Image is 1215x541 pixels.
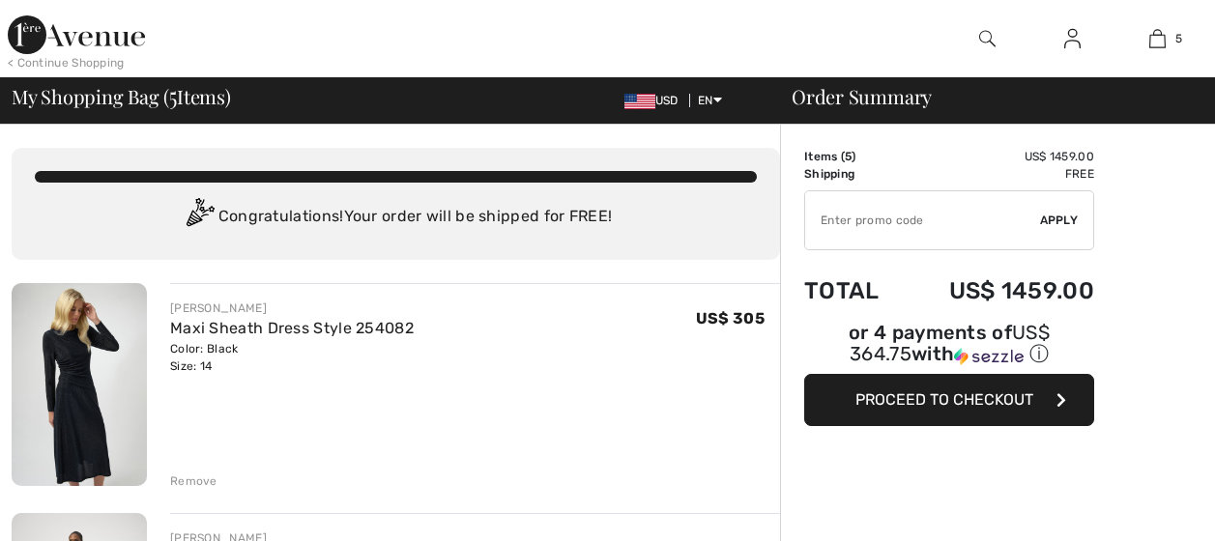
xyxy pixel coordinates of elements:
div: Color: Black Size: 14 [170,340,414,375]
input: Promo code [805,191,1040,249]
span: 5 [845,150,852,163]
button: Proceed to Checkout [804,374,1094,426]
span: Apply [1040,212,1079,229]
td: Shipping [804,165,903,183]
span: Proceed to Checkout [855,390,1033,409]
a: 5 [1115,27,1199,50]
div: or 4 payments of with [804,324,1094,367]
img: My Bag [1149,27,1166,50]
a: Maxi Sheath Dress Style 254082 [170,319,414,337]
span: US$ 364.75 [850,321,1050,365]
td: US$ 1459.00 [903,148,1094,165]
span: 5 [1175,30,1182,47]
div: or 4 payments ofUS$ 364.75withSezzle Click to learn more about Sezzle [804,324,1094,374]
a: Sign In [1049,27,1096,51]
img: search the website [979,27,996,50]
img: My Info [1064,27,1081,50]
span: US$ 305 [696,309,765,327]
span: My Shopping Bag ( Items) [12,87,231,106]
img: 1ère Avenue [8,15,145,54]
img: US Dollar [624,94,655,109]
div: < Continue Shopping [8,54,125,71]
span: USD [624,94,686,107]
td: US$ 1459.00 [903,258,1094,324]
img: Sezzle [954,348,1024,365]
img: Maxi Sheath Dress Style 254082 [12,283,147,486]
td: Total [804,258,903,324]
div: Remove [170,472,217,490]
td: Free [903,165,1094,183]
div: [PERSON_NAME] [170,299,414,317]
span: 5 [169,82,177,107]
div: Congratulations! Your order will be shipped for FREE! [35,198,757,237]
img: Congratulation2.svg [180,198,218,237]
td: Items ( ) [804,148,903,165]
div: Order Summary [768,87,1203,106]
span: EN [698,94,722,107]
